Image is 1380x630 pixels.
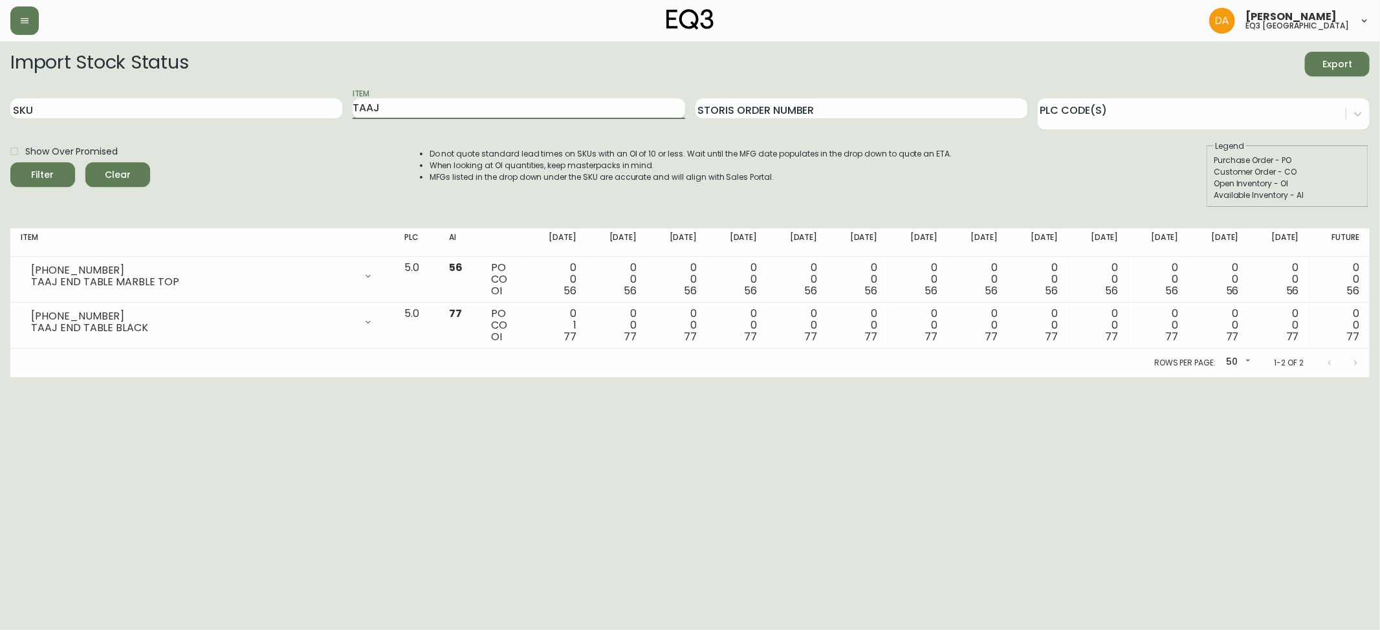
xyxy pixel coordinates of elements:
[838,262,878,297] div: 0 0
[449,260,463,275] span: 56
[707,228,767,257] th: [DATE]
[1209,8,1235,34] img: dd1a7e8db21a0ac8adbf82b84ca05374
[564,329,576,344] span: 77
[1009,228,1069,257] th: [DATE]
[31,265,355,276] div: [PHONE_NUMBER]
[865,283,878,298] span: 56
[1129,228,1189,257] th: [DATE]
[1260,308,1299,343] div: 0 0
[31,276,355,288] div: TAAJ END TABLE MARBLE TOP
[10,162,75,187] button: Filter
[1079,262,1119,297] div: 0 0
[492,262,517,297] div: PO CO
[657,308,697,343] div: 0 0
[1260,262,1299,297] div: 0 0
[394,228,438,257] th: PLC
[32,167,54,183] div: Filter
[10,228,394,257] th: Item
[492,283,503,298] span: OI
[1221,352,1253,373] div: 50
[805,283,818,298] span: 56
[985,329,998,344] span: 77
[1249,228,1309,257] th: [DATE]
[587,228,647,257] th: [DATE]
[25,145,118,158] span: Show Over Promised
[899,308,938,343] div: 0 0
[888,228,948,257] th: [DATE]
[1019,308,1058,343] div: 0 0
[1214,166,1361,178] div: Customer Order - CO
[439,228,481,257] th: AI
[1046,329,1058,344] span: 77
[537,308,576,343] div: 0 1
[1346,329,1359,344] span: 77
[1106,283,1119,298] span: 56
[717,308,757,343] div: 0 0
[1154,357,1216,369] p: Rows per page:
[1199,262,1239,297] div: 0 0
[564,283,576,298] span: 56
[1274,357,1304,369] p: 1-2 of 2
[717,262,757,297] div: 0 0
[1166,329,1179,344] span: 77
[899,262,938,297] div: 0 0
[597,262,637,297] div: 0 0
[1079,308,1119,343] div: 0 0
[430,148,952,160] li: Do not quote standard lead times on SKUs with an OI of 10 or less. Wait until the MFG date popula...
[1286,329,1299,344] span: 77
[805,329,818,344] span: 77
[925,329,938,344] span: 77
[1305,52,1370,76] button: Export
[985,283,998,298] span: 56
[685,329,697,344] span: 77
[745,329,758,344] span: 77
[96,167,140,183] span: Clear
[394,257,438,303] td: 5.0
[21,262,384,290] div: [PHONE_NUMBER]TAAJ END TABLE MARBLE TOP
[959,262,998,297] div: 0 0
[828,228,888,257] th: [DATE]
[31,310,355,322] div: [PHONE_NUMBER]
[948,228,1009,257] th: [DATE]
[1245,22,1349,30] h5: eq3 [GEOGRAPHIC_DATA]
[1286,283,1299,298] span: 56
[685,283,697,298] span: 56
[31,322,355,334] div: TAAJ END TABLE BLACK
[1214,140,1245,152] legend: Legend
[1320,308,1359,343] div: 0 0
[1346,283,1359,298] span: 56
[838,308,878,343] div: 0 0
[1139,262,1179,297] div: 0 0
[925,283,938,298] span: 56
[778,262,817,297] div: 0 0
[1226,283,1239,298] span: 56
[1226,329,1239,344] span: 77
[1106,329,1119,344] span: 77
[657,262,697,297] div: 0 0
[647,228,707,257] th: [DATE]
[430,171,952,183] li: MFGs listed in the drop down under the SKU are accurate and will align with Sales Portal.
[778,308,817,343] div: 0 0
[430,160,952,171] li: When looking at OI quantities, keep masterpacks in mind.
[624,329,637,344] span: 77
[865,329,878,344] span: 77
[1214,155,1361,166] div: Purchase Order - PO
[537,262,576,297] div: 0 0
[527,228,587,257] th: [DATE]
[745,283,758,298] span: 56
[21,308,384,336] div: [PHONE_NUMBER]TAAJ END TABLE BLACK
[597,308,637,343] div: 0 0
[1139,308,1179,343] div: 0 0
[1214,178,1361,190] div: Open Inventory - OI
[1046,283,1058,298] span: 56
[666,9,714,30] img: logo
[1320,262,1359,297] div: 0 0
[1245,12,1337,22] span: [PERSON_NAME]
[1019,262,1058,297] div: 0 0
[10,52,188,76] h2: Import Stock Status
[1309,228,1370,257] th: Future
[394,303,438,349] td: 5.0
[1315,56,1359,72] span: Export
[959,308,998,343] div: 0 0
[85,162,150,187] button: Clear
